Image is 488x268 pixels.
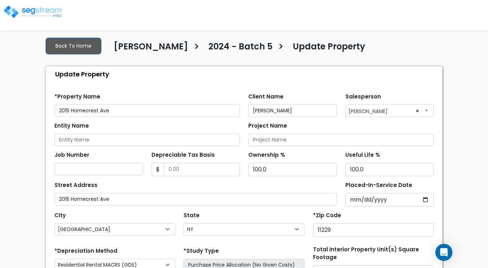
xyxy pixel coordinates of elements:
[345,151,380,159] label: Useful Life %
[54,181,97,189] label: Street Address
[184,247,219,255] label: *Study Type
[248,151,285,159] label: Ownership %
[345,104,434,117] span: Asher Fried
[108,42,188,57] a: [PERSON_NAME]
[248,163,337,176] input: Ownership
[152,151,215,159] label: Depreciable Tax Basis
[54,104,240,117] input: Property Name
[46,38,101,54] a: Back To Home
[293,42,365,54] h4: Update Property
[416,106,419,116] span: ×
[248,93,283,101] label: Client Name
[208,42,272,54] h4: 2024 - Batch 5
[54,122,89,130] label: Entity Name
[184,211,200,220] label: State
[54,211,66,220] label: City
[313,223,434,237] input: Zip Code
[278,41,284,55] h3: >
[54,134,240,146] input: Entity Name
[54,93,100,101] label: *Property Name
[164,163,240,176] input: 0.00
[345,93,381,101] label: Salesperson
[114,42,188,54] h4: [PERSON_NAME]
[248,122,287,130] label: Project Name
[435,244,452,261] div: Open Intercom Messenger
[345,181,412,189] label: Placed-In-Service Date
[54,247,117,255] label: *Depreciation Method
[49,66,442,82] div: Update Property
[313,246,434,262] label: Total Interior Property Unit(s) Square Footage
[287,42,365,57] a: Update Property
[193,41,200,55] h3: >
[152,163,164,176] span: $
[54,151,89,159] label: Job Number
[248,104,337,117] input: Client Name
[203,42,272,57] a: 2024 - Batch 5
[313,211,341,220] label: *Zip Code
[345,163,434,176] input: Depreciation
[248,134,434,146] input: Project Name
[54,193,337,205] input: Street Address
[3,5,63,19] img: logo_pro_r.png
[346,105,434,116] span: Asher Fried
